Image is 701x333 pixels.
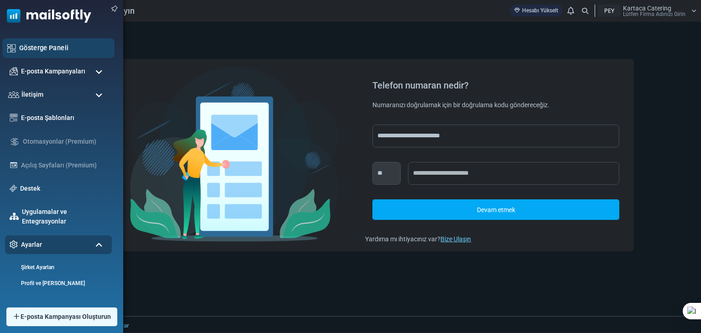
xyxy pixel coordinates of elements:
[7,44,16,52] img: dashboard-icon.svg
[10,161,18,169] img: landing_pages.svg
[20,184,107,193] a: Destek
[19,43,110,53] a: Gösterge Paneli
[522,7,558,14] font: Hesabı Yükselt
[19,44,68,52] font: Gösterge Paneli
[5,279,110,287] a: Profil ve [PERSON_NAME]
[22,208,67,225] font: Uygulamalar ve Entegrasyonlar
[21,313,111,320] font: E-posta Kampanyası Oluşturun
[5,295,110,303] a: E-posta Ayarları
[477,206,515,213] font: Devam etmek
[21,264,54,271] font: Şirket Ayarları
[21,114,74,121] font: E-posta Şablonları
[10,67,18,75] img: campaigns-icon.png
[22,207,107,226] a: Uygulamalar ve Entegrasyonlar
[21,68,85,75] font: E-posta Kampanyaları
[440,235,471,243] a: Bize Ulaşın
[21,280,85,286] font: Profil ve [PERSON_NAME]
[10,240,18,249] img: settings-icon.svg
[623,11,685,17] font: Lütfen Firma Adınızı Girin
[21,91,43,98] font: İletişim
[20,185,40,192] font: Destek
[598,5,696,17] a: PEY Kartaca Catering Lütfen Firma Adınızı Girin
[372,101,549,109] font: Numaranızı doğrulamak için bir doğrulama kodu göndereceğiz.
[365,235,440,243] font: Yardıma mı ihtiyacınız var?
[21,241,42,248] font: Ayarlar
[21,113,107,123] a: E-posta Şablonları
[10,136,20,147] img: workflow.svg
[372,80,469,91] font: Telefon numaran nedir?
[8,91,19,98] img: contacts-icon.svg
[604,8,614,14] font: PEY
[623,5,671,12] font: Kartaca Catering
[510,5,563,16] a: Hesabı Yükselt
[5,263,110,271] a: Şirket Ayarları
[10,185,17,192] img: support-icon.svg
[21,296,59,302] font: E-posta Ayarları
[10,114,18,122] img: email-templates-icon.svg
